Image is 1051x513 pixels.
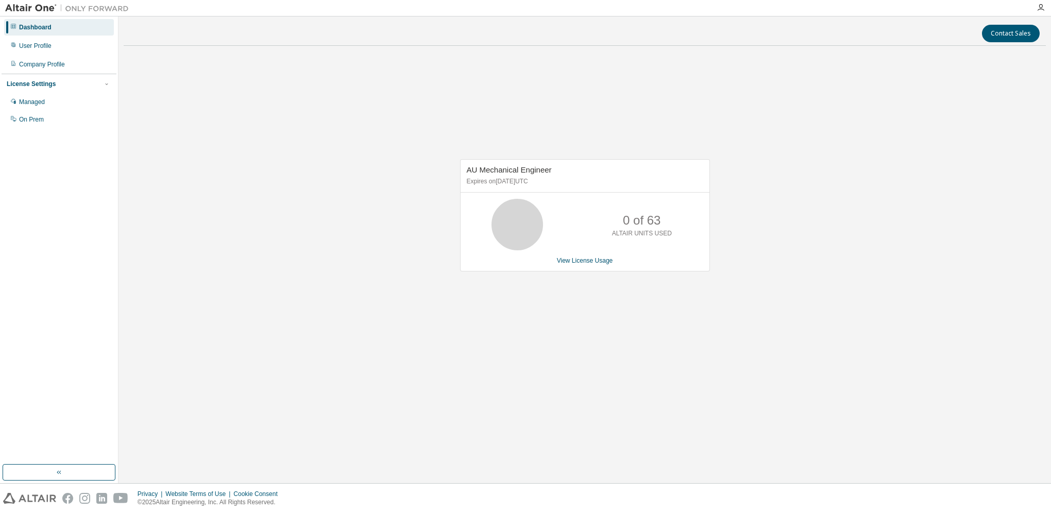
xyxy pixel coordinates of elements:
[982,25,1040,42] button: Contact Sales
[19,60,65,69] div: Company Profile
[138,490,165,498] div: Privacy
[623,212,660,229] p: 0 of 63
[467,177,701,186] p: Expires on [DATE] UTC
[612,229,672,238] p: ALTAIR UNITS USED
[19,23,52,31] div: Dashboard
[467,165,552,174] span: AU Mechanical Engineer
[7,80,56,88] div: License Settings
[113,493,128,504] img: youtube.svg
[233,490,283,498] div: Cookie Consent
[62,493,73,504] img: facebook.svg
[138,498,284,507] p: © 2025 Altair Engineering, Inc. All Rights Reserved.
[19,42,52,50] div: User Profile
[19,98,45,106] div: Managed
[5,3,134,13] img: Altair One
[79,493,90,504] img: instagram.svg
[96,493,107,504] img: linkedin.svg
[165,490,233,498] div: Website Terms of Use
[3,493,56,504] img: altair_logo.svg
[557,257,613,264] a: View License Usage
[19,115,44,124] div: On Prem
